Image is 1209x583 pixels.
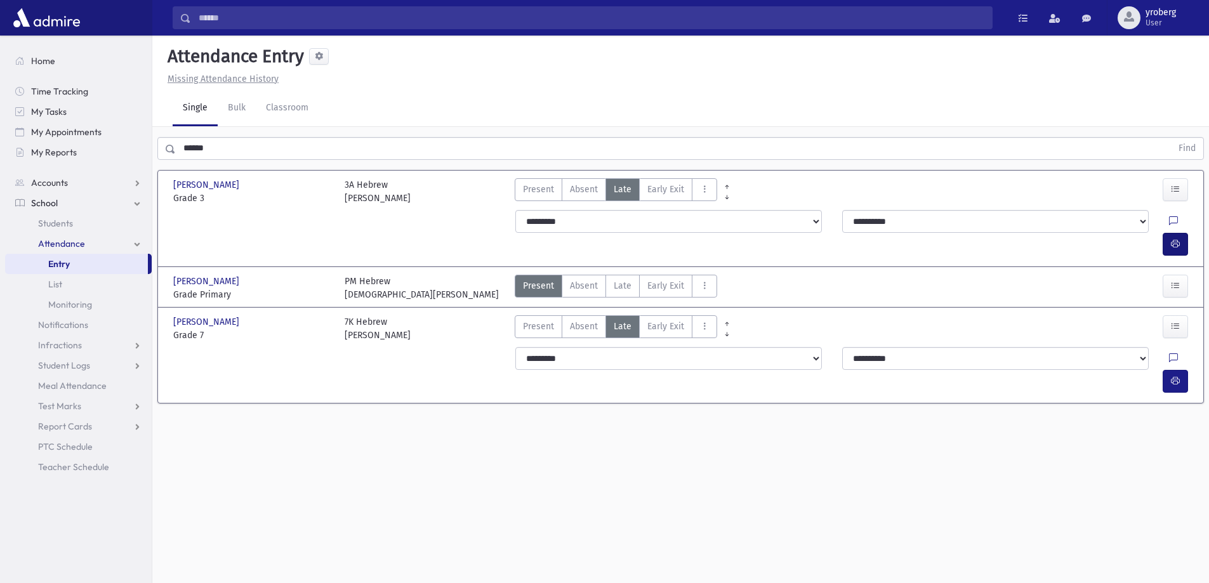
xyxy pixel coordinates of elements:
[345,178,411,205] div: 3A Hebrew [PERSON_NAME]
[647,320,684,333] span: Early Exit
[162,46,304,67] h5: Attendance Entry
[48,258,70,270] span: Entry
[10,5,83,30] img: AdmirePro
[38,441,93,452] span: PTC Schedule
[5,457,152,477] a: Teacher Schedule
[523,183,554,196] span: Present
[48,299,92,310] span: Monitoring
[31,126,102,138] span: My Appointments
[173,275,242,288] span: [PERSON_NAME]
[5,355,152,376] a: Student Logs
[614,183,631,196] span: Late
[5,122,152,142] a: My Appointments
[31,86,88,97] span: Time Tracking
[5,436,152,457] a: PTC Schedule
[38,238,85,249] span: Attendance
[173,288,332,301] span: Grade Primary
[5,81,152,102] a: Time Tracking
[218,91,256,126] a: Bulk
[515,275,717,301] div: AttTypes
[515,315,717,342] div: AttTypes
[1171,138,1203,159] button: Find
[173,178,242,192] span: [PERSON_NAME]
[5,376,152,396] a: Meal Attendance
[173,91,218,126] a: Single
[1146,8,1176,18] span: yroberg
[515,178,717,205] div: AttTypes
[48,278,62,290] span: List
[38,400,81,412] span: Test Marks
[38,319,88,331] span: Notifications
[5,51,152,71] a: Home
[31,106,67,117] span: My Tasks
[31,55,55,67] span: Home
[5,294,152,315] a: Monitoring
[523,320,554,333] span: Present
[614,320,631,333] span: Late
[173,192,332,205] span: Grade 3
[5,193,152,213] a: School
[38,218,73,229] span: Students
[173,315,242,329] span: [PERSON_NAME]
[5,274,152,294] a: List
[5,173,152,193] a: Accounts
[5,396,152,416] a: Test Marks
[5,416,152,436] a: Report Cards
[5,335,152,355] a: Infractions
[168,74,279,84] u: Missing Attendance History
[570,320,598,333] span: Absent
[31,177,68,188] span: Accounts
[614,279,631,292] span: Late
[345,275,499,301] div: PM Hebrew [DEMOGRAPHIC_DATA][PERSON_NAME]
[5,233,152,254] a: Attendance
[173,329,332,342] span: Grade 7
[570,279,598,292] span: Absent
[5,102,152,122] a: My Tasks
[256,91,319,126] a: Classroom
[31,147,77,158] span: My Reports
[523,279,554,292] span: Present
[1146,18,1176,28] span: User
[191,6,992,29] input: Search
[38,339,82,351] span: Infractions
[5,142,152,162] a: My Reports
[5,315,152,335] a: Notifications
[38,360,90,371] span: Student Logs
[647,279,684,292] span: Early Exit
[5,213,152,233] a: Students
[345,315,411,342] div: 7K Hebrew [PERSON_NAME]
[5,254,148,274] a: Entry
[162,74,279,84] a: Missing Attendance History
[38,380,107,391] span: Meal Attendance
[570,183,598,196] span: Absent
[31,197,58,209] span: School
[647,183,684,196] span: Early Exit
[38,421,92,432] span: Report Cards
[38,461,109,473] span: Teacher Schedule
